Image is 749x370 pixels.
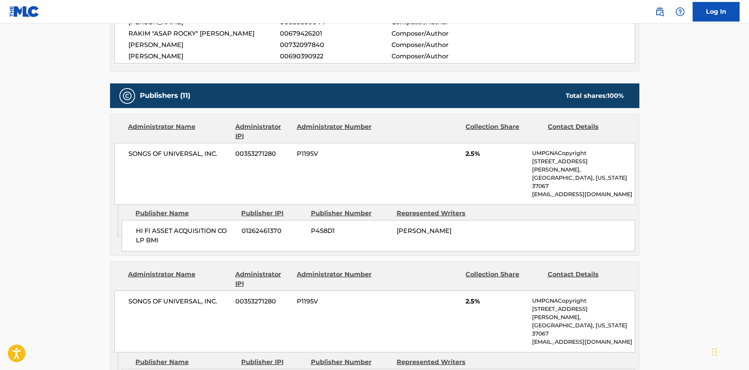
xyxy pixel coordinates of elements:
[548,122,624,141] div: Contact Details
[392,52,493,61] span: Composer/Author
[123,91,132,101] img: Publishers
[532,297,634,305] p: UMPGNACopyright
[297,122,373,141] div: Administrator Number
[397,227,451,235] span: [PERSON_NAME]
[532,305,634,321] p: [STREET_ADDRESS][PERSON_NAME],
[532,190,634,199] p: [EMAIL_ADDRESS][DOMAIN_NAME]
[566,91,624,101] div: Total shares:
[607,92,624,99] span: 100 %
[235,149,291,159] span: 00353271280
[128,270,229,289] div: Administrator Name
[311,226,391,236] span: P458D1
[311,209,391,218] div: Publisher Number
[297,270,373,289] div: Administrator Number
[532,174,634,190] p: [GEOGRAPHIC_DATA], [US_STATE] 37067
[693,2,740,22] a: Log In
[241,357,305,367] div: Publisher IPI
[710,332,749,370] iframe: Chat Widget
[655,7,664,16] img: search
[280,40,391,50] span: 00732097840
[128,122,229,141] div: Administrator Name
[128,149,230,159] span: SONGS OF UNIVERSAL, INC.
[392,40,493,50] span: Composer/Author
[652,4,668,20] a: Public Search
[128,297,230,306] span: SONGS OF UNIVERSAL, INC.
[140,91,190,100] h5: Publishers (11)
[9,6,40,17] img: MLC Logo
[532,321,634,338] p: [GEOGRAPHIC_DATA], [US_STATE] 37067
[532,157,634,174] p: [STREET_ADDRESS][PERSON_NAME],
[675,7,685,16] img: help
[311,357,391,367] div: Publisher Number
[280,29,391,38] span: 00679426201
[392,29,493,38] span: Composer/Author
[466,149,526,159] span: 2.5%
[297,149,373,159] span: P1195V
[280,52,391,61] span: 00690390922
[397,209,476,218] div: Represented Writers
[548,270,624,289] div: Contact Details
[235,270,291,289] div: Administrator IPI
[135,209,235,218] div: Publisher Name
[466,297,526,306] span: 2.5%
[128,29,280,38] span: RAKIM "ASAP ROCKY" [PERSON_NAME]
[466,122,541,141] div: Collection Share
[235,122,291,141] div: Administrator IPI
[397,357,476,367] div: Represented Writers
[712,340,717,364] div: Drag
[242,226,305,236] span: 01262461370
[136,226,236,245] span: HI FI ASSET ACQUISITION CO LP BMI
[128,52,280,61] span: [PERSON_NAME]
[128,40,280,50] span: [PERSON_NAME]
[532,149,634,157] p: UMPGNACopyright
[672,4,688,20] div: Help
[466,270,541,289] div: Collection Share
[241,209,305,218] div: Publisher IPI
[135,357,235,367] div: Publisher Name
[532,338,634,346] p: [EMAIL_ADDRESS][DOMAIN_NAME]
[235,297,291,306] span: 00353271280
[297,297,373,306] span: P1195V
